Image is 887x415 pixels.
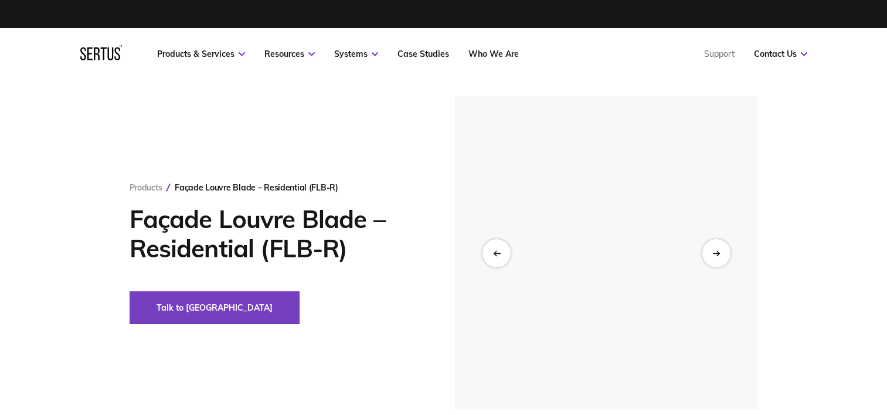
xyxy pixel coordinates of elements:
h1: Façade Louvre Blade – Residential (FLB-R) [130,205,420,263]
a: Products [130,182,162,193]
a: Support [704,49,735,59]
a: Case Studies [397,49,449,59]
button: Talk to [GEOGRAPHIC_DATA] [130,291,300,324]
a: Resources [264,49,315,59]
a: Systems [334,49,378,59]
a: Products & Services [157,49,245,59]
a: Who We Are [468,49,519,59]
a: Contact Us [754,49,807,59]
